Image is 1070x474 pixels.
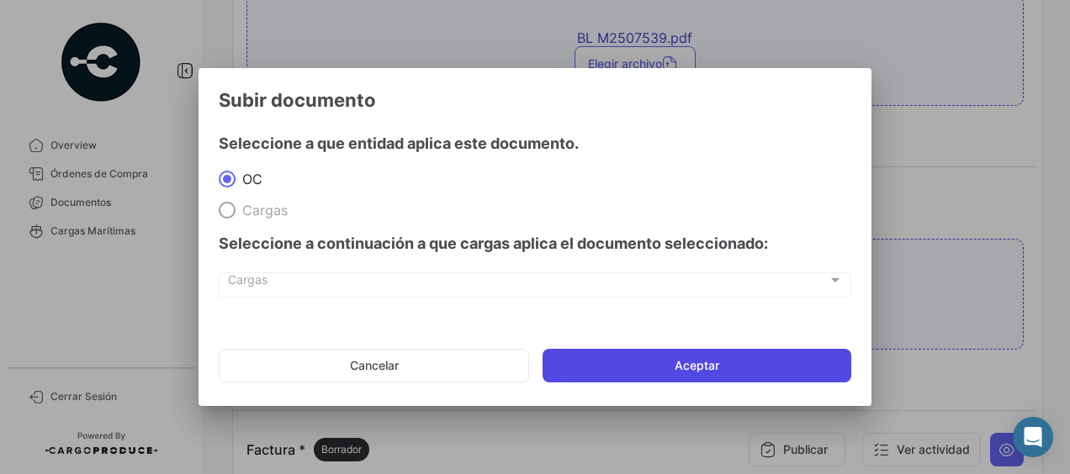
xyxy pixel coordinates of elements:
[219,88,851,112] h3: Subir documento
[219,349,529,382] button: Cancelar
[543,349,851,382] button: Aceptar
[228,276,828,291] span: Cargas
[219,232,851,255] h4: Seleccione a continuación a que cargas aplica el documento seleccionado:
[236,171,262,187] span: OC
[236,202,288,219] span: Cargas
[1013,417,1053,457] div: Abrir Intercom Messenger
[219,132,579,155] h4: Seleccione a que entidad aplica este documento.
